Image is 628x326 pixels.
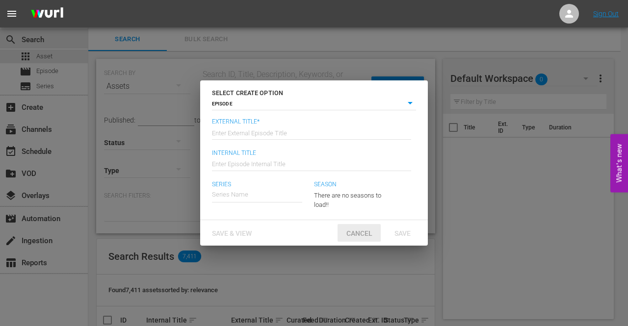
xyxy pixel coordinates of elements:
[212,150,411,157] span: Internal Title
[212,88,416,98] h6: SELECT CREATE OPTION
[387,229,419,237] span: Save
[610,134,628,192] button: Open Feedback Widget
[593,10,619,18] a: Sign Out
[338,224,381,242] button: Cancel
[204,224,260,242] button: Save & View
[314,183,391,210] div: There are no seasons to load!!
[204,229,260,237] span: Save & View
[314,181,391,189] span: Season
[212,118,411,126] span: External Title*
[6,8,18,20] span: menu
[212,181,302,189] span: Series
[212,98,416,110] div: EPISODE
[381,224,424,242] button: Save
[339,229,380,237] span: Cancel
[24,2,71,25] img: ans4CAIJ8jUAAAAAAAAAAAAAAAAAAAAAAAAgQb4GAAAAAAAAAAAAAAAAAAAAAAAAJMjXAAAAAAAAAAAAAAAAAAAAAAAAgAT5G...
